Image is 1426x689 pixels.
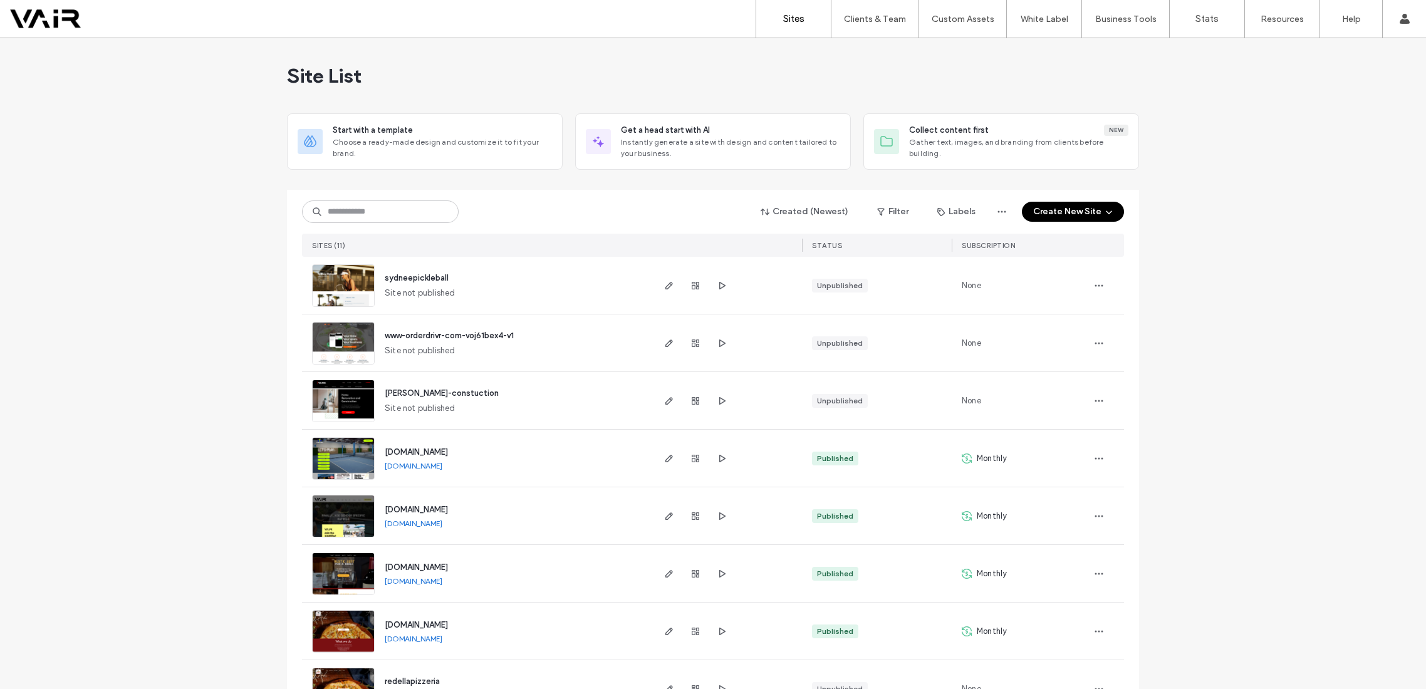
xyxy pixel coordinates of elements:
[385,676,440,686] a: redellapizzeria
[932,14,994,24] label: Custom Assets
[817,280,863,291] div: Unpublished
[385,505,448,514] a: [DOMAIN_NAME]
[385,273,449,282] a: sydneepickleball
[385,620,448,629] a: [DOMAIN_NAME]
[385,344,455,357] span: Site not published
[287,113,563,170] div: Start with a templateChoose a ready-made design and customize it to fit your brand.
[926,202,987,222] button: Labels
[385,576,442,586] a: [DOMAIN_NAME]
[909,137,1128,159] span: Gather text, images, and branding from clients before building.
[817,453,853,464] div: Published
[977,452,1007,465] span: Monthly
[1342,14,1361,24] label: Help
[385,447,448,457] a: [DOMAIN_NAME]
[817,338,863,349] div: Unpublished
[1104,125,1128,136] div: New
[962,395,981,407] span: None
[385,388,499,398] a: [PERSON_NAME]-constuction
[863,113,1139,170] div: Collect content firstNewGather text, images, and branding from clients before building.
[385,287,455,299] span: Site not published
[1022,202,1124,222] button: Create New Site
[385,461,442,470] a: [DOMAIN_NAME]
[817,395,863,407] div: Unpublished
[844,14,906,24] label: Clients & Team
[621,124,710,137] span: Get a head start with AI
[385,519,442,528] a: [DOMAIN_NAME]
[865,202,921,222] button: Filter
[385,402,455,415] span: Site not published
[817,510,853,522] div: Published
[1195,13,1219,24] label: Stats
[287,63,362,88] span: Site List
[385,562,448,572] a: [DOMAIN_NAME]
[817,626,853,637] div: Published
[621,137,840,159] span: Instantly generate a site with design and content tailored to your business.
[1261,14,1304,24] label: Resources
[333,137,552,159] span: Choose a ready-made design and customize it to fit your brand.
[1021,14,1068,24] label: White Label
[962,279,981,292] span: None
[977,567,1007,580] span: Monthly
[909,124,989,137] span: Collect content first
[977,510,1007,522] span: Monthly
[333,124,413,137] span: Start with a template
[962,241,1015,250] span: SUBSCRIPTION
[575,113,851,170] div: Get a head start with AIInstantly generate a site with design and content tailored to your business.
[783,13,804,24] label: Sites
[750,202,860,222] button: Created (Newest)
[817,568,853,579] div: Published
[1095,14,1157,24] label: Business Tools
[312,241,345,250] span: SITES (11)
[385,331,514,340] a: www-orderdrivr-com-voj61bex4-v1
[977,625,1007,638] span: Monthly
[385,634,442,643] a: [DOMAIN_NAME]
[812,241,842,250] span: STATUS
[962,337,981,350] span: None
